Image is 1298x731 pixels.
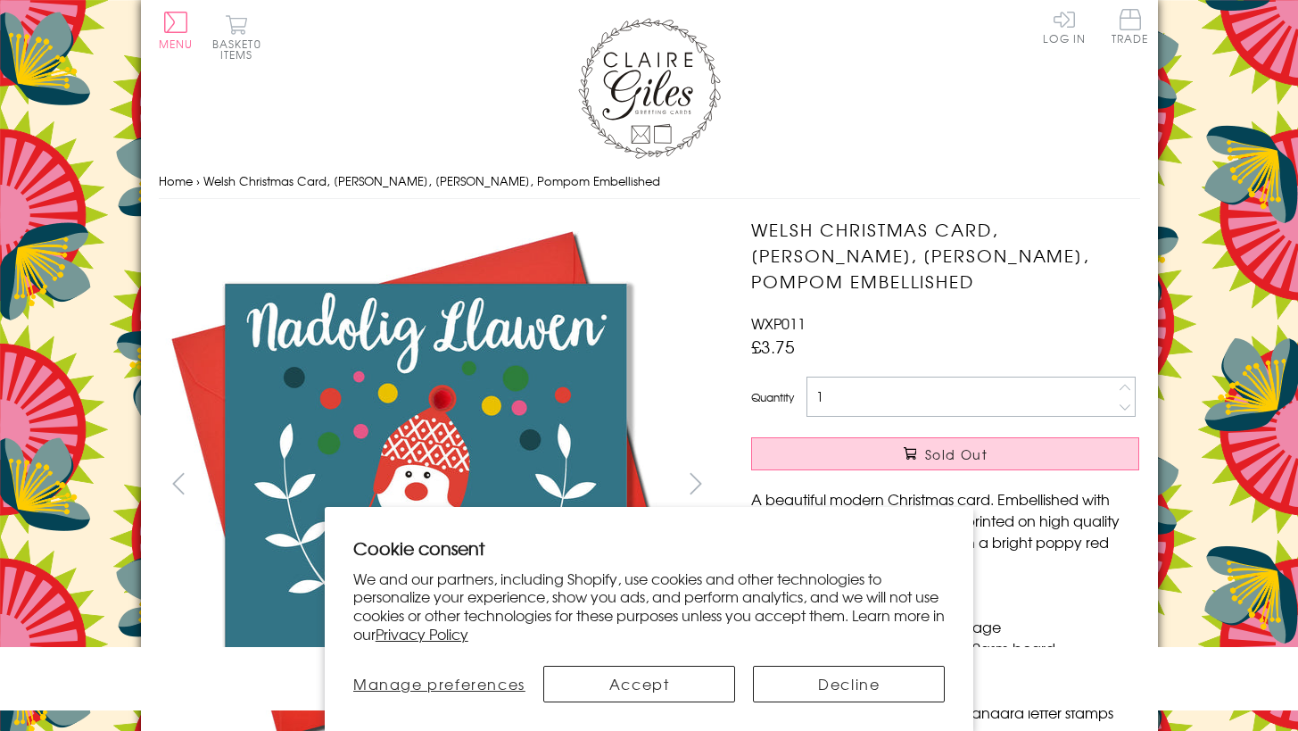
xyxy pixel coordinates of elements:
button: next [675,463,715,503]
a: Privacy Policy [376,623,468,644]
label: Quantity [751,389,794,405]
p: We and our partners, including Shopify, use cookies and other technologies to personalize your ex... [353,569,946,644]
button: Basket0 items [212,14,261,60]
h2: Cookie consent [353,536,946,561]
a: Trade [1112,9,1149,47]
span: WXP011 [751,312,806,334]
span: £3.75 [751,334,795,359]
span: Sold Out [925,445,988,463]
p: A beautiful modern Christmas card. Embellished with bright coloured pompoms and printed on high q... [751,488,1139,574]
span: 0 items [220,36,261,62]
img: Claire Giles Greetings Cards [578,18,721,159]
span: › [196,172,200,189]
button: Sold Out [751,437,1139,470]
button: Manage preferences [353,666,525,702]
button: Decline [753,666,945,702]
button: Menu [159,12,194,49]
button: prev [159,463,199,503]
a: Home [159,172,193,189]
span: Menu [159,36,194,52]
button: Accept [543,666,735,702]
span: Trade [1112,9,1149,44]
span: Manage preferences [353,673,525,694]
nav: breadcrumbs [159,163,1140,200]
a: Log In [1043,9,1086,44]
span: Welsh Christmas Card, [PERSON_NAME], [PERSON_NAME], Pompom Embellished [203,172,660,189]
h1: Welsh Christmas Card, [PERSON_NAME], [PERSON_NAME], Pompom Embellished [751,217,1139,294]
